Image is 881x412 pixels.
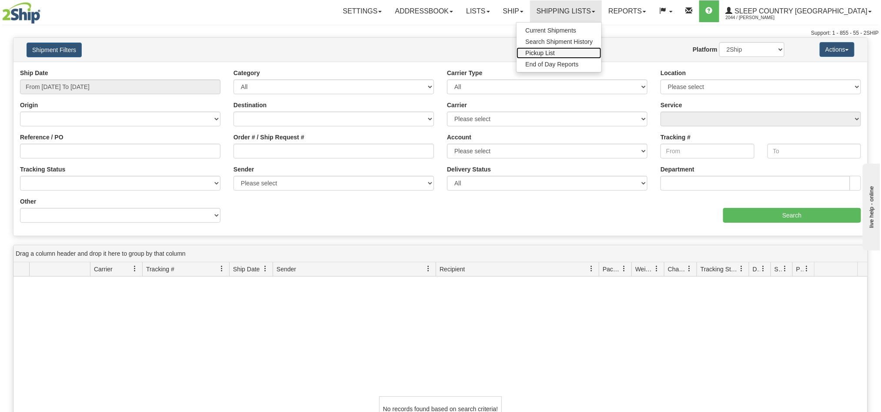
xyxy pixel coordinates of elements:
a: Tracking # filter column settings [214,261,229,276]
label: Department [661,165,694,174]
label: Location [661,69,686,77]
span: 2044 / [PERSON_NAME] [726,13,791,22]
a: Search Shipment History [517,36,601,47]
span: Carrier [94,265,113,274]
span: Delivery Status [753,265,760,274]
label: Delivery Status [447,165,491,174]
label: Sender [234,165,254,174]
a: Sleep Country [GEOGRAPHIC_DATA] 2044 / [PERSON_NAME] [719,0,878,22]
span: Pickup Status [796,265,804,274]
a: Shipping lists [530,0,602,22]
a: Pickup List [517,47,601,59]
button: Shipment Filters [27,43,82,57]
span: Weight [635,265,654,274]
a: Charge filter column settings [682,261,697,276]
a: Carrier filter column settings [127,261,142,276]
span: Current Shipments [525,27,576,34]
input: Search [723,208,861,223]
a: Addressbook [388,0,460,22]
button: Actions [820,42,854,57]
a: Weight filter column settings [649,261,664,276]
span: Tracking Status [701,265,738,274]
label: Order # / Ship Request # [234,133,304,142]
label: Service [661,101,682,109]
label: Carrier [447,101,467,109]
input: To [768,144,861,158]
a: Delivery Status filter column settings [756,261,771,276]
span: Sender [277,265,296,274]
a: Settings [336,0,388,22]
span: Search Shipment History [525,38,593,45]
iframe: chat widget [861,162,880,250]
div: Support: 1 - 855 - 55 - 2SHIP [2,30,879,37]
a: Lists [460,0,496,22]
label: Carrier Type [447,69,482,77]
img: logo2044.jpg [2,2,40,24]
label: Ship Date [20,69,48,77]
label: Category [234,69,260,77]
a: Pickup Status filter column settings [799,261,814,276]
a: Recipient filter column settings [584,261,599,276]
span: Recipient [440,265,465,274]
a: Tracking Status filter column settings [734,261,749,276]
span: Charge [668,265,686,274]
label: Reference / PO [20,133,63,142]
span: Tracking # [146,265,174,274]
a: Packages filter column settings [617,261,631,276]
a: Shipment Issues filter column settings [778,261,792,276]
a: Current Shipments [517,25,601,36]
label: Origin [20,101,38,109]
input: From [661,144,754,158]
label: Destination [234,101,267,109]
a: Sender filter column settings [421,261,436,276]
span: Packages [603,265,621,274]
label: Account [447,133,471,142]
a: Ship [497,0,530,22]
span: End of Day Reports [525,61,578,68]
span: Shipment Issues [774,265,782,274]
div: live help - online [7,7,80,14]
label: Platform [693,45,717,54]
span: Sleep Country [GEOGRAPHIC_DATA] [733,7,868,15]
a: Ship Date filter column settings [258,261,273,276]
div: grid grouping header [13,245,868,262]
label: Other [20,197,36,206]
span: Pickup List [525,49,555,56]
a: Reports [602,0,653,22]
a: End of Day Reports [517,59,601,70]
label: Tracking # [661,133,691,142]
label: Tracking Status [20,165,65,174]
span: Ship Date [233,265,260,274]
